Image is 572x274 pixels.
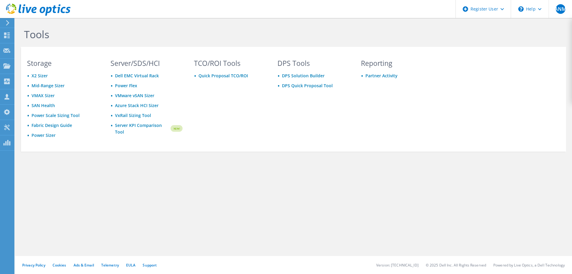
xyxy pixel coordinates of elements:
[101,263,119,268] a: Telemetry
[556,4,565,14] span: ANM
[32,103,55,108] a: SAN Health
[24,28,429,41] h1: Tools
[518,6,524,12] svg: \n
[143,263,157,268] a: Support
[277,60,350,66] h3: DPS Tools
[115,83,137,88] a: Power Flex
[376,263,419,268] li: Version: [TECHNICAL_ID]
[282,73,325,79] a: DPS Solution Builder
[32,93,55,98] a: VMAX Sizer
[32,112,80,118] a: Power Scale Sizing Tool
[282,83,333,88] a: DPS Quick Proposal Tool
[32,73,48,79] a: X2 Sizer
[32,122,72,128] a: Fabric Design Guide
[32,83,65,88] a: Mid-Range Sizer
[426,263,486,268] li: © 2025 Dell Inc. All Rights Reserved
[22,263,45,268] a: Privacy Policy
[198,73,248,79] a: Quick Proposal TCO/ROI
[115,112,151,118] a: VxRail Sizing Tool
[365,73,398,79] a: Partner Activity
[115,103,159,108] a: Azure Stack HCI Sizer
[194,60,266,66] h3: TCO/ROI Tools
[115,73,159,79] a: Dell EMC Virtual Rack
[74,263,94,268] a: Ads & Email
[493,263,565,268] li: Powered by Live Optics, a Dell Technology
[110,60,183,66] h3: Server/SDS/HCI
[53,263,66,268] a: Cookies
[361,60,433,66] h3: Reporting
[170,122,183,136] img: new-badge.svg
[32,132,56,138] a: Power Sizer
[27,60,99,66] h3: Storage
[126,263,135,268] a: EULA
[115,93,154,98] a: VMware vSAN Sizer
[115,122,170,135] a: Server KPI Comparison Tool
